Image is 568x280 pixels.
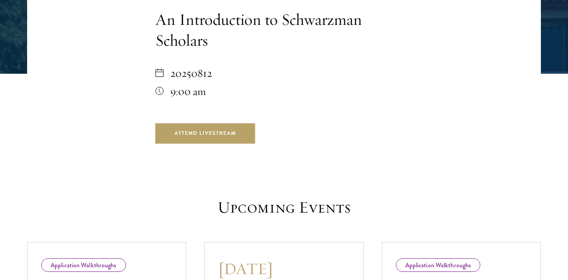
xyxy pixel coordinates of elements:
div: 9:00 am [155,82,413,100]
h3: [DATE] [218,258,349,279]
h2: Upcoming Events [144,198,424,217]
h1: An Introduction to Schwarzman Scholars [155,9,413,51]
a: Attend Livestream [155,123,255,143]
div: 20250812 [155,64,413,82]
div: Application Walkthroughs [41,258,126,272]
div: Application Walkthroughs [396,258,481,272]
